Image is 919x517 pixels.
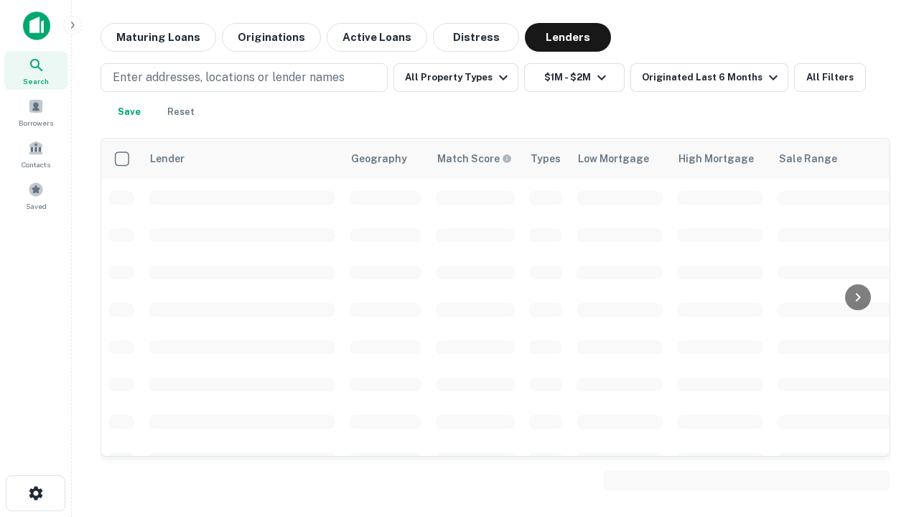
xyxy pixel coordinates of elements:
button: Active Loans [327,23,427,52]
a: Borrowers [4,93,67,131]
span: Search [23,75,49,87]
th: Types [522,139,569,179]
h6: Match Score [437,151,509,167]
button: Reset [158,98,204,126]
th: Lender [141,139,342,179]
th: Sale Range [770,139,900,179]
span: Borrowers [19,117,53,129]
div: High Mortgage [678,150,754,167]
img: capitalize-icon.png [23,11,50,40]
iframe: Chat Widget [847,402,919,471]
th: Capitalize uses an advanced AI algorithm to match your search with the best lender. The match sco... [429,139,522,179]
p: Enter addresses, locations or lender names [113,69,345,86]
div: Capitalize uses an advanced AI algorithm to match your search with the best lender. The match sco... [437,151,512,167]
button: All Filters [794,63,866,92]
th: High Mortgage [670,139,770,179]
button: Maturing Loans [101,23,216,52]
button: Save your search to get updates of matches that match your search criteria. [106,98,152,126]
button: Enter addresses, locations or lender names [101,63,388,92]
div: Originated Last 6 Months [642,69,782,86]
th: Low Mortgage [569,139,670,179]
button: Distress [433,23,519,52]
button: All Property Types [393,63,518,92]
div: Types [531,150,561,167]
a: Search [4,51,67,90]
a: Contacts [4,134,67,173]
button: Originations [222,23,321,52]
button: $1M - $2M [524,63,625,92]
span: Saved [26,200,47,212]
th: Geography [342,139,429,179]
button: Originated Last 6 Months [630,63,788,92]
div: Sale Range [779,150,837,167]
a: Saved [4,176,67,215]
span: Contacts [22,159,50,170]
div: Low Mortgage [578,150,649,167]
div: Geography [351,150,407,167]
div: Lender [150,150,185,167]
button: Lenders [525,23,611,52]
